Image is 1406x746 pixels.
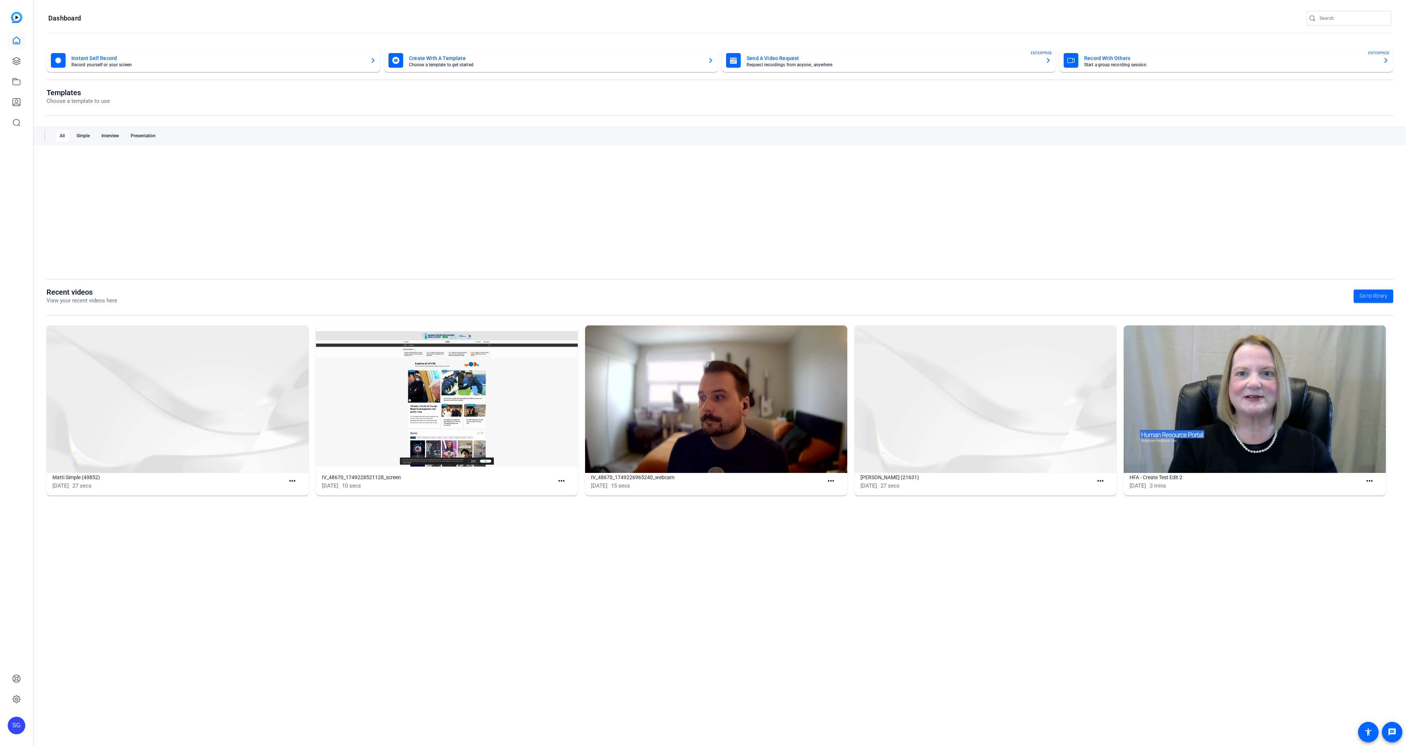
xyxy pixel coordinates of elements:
[72,482,92,489] span: 27 secs
[409,63,702,67] mat-card-subtitle: Choose a template to get started
[384,49,718,72] button: Create With A TemplateChoose a template to get started
[322,482,338,489] span: [DATE]
[322,473,554,482] h1: IV_48670_1749228521128_screen
[1359,292,1387,300] span: Go to library
[71,63,364,67] mat-card-subtitle: Record yourself or your screen
[71,54,364,63] mat-card-title: Instant Self Record
[342,482,361,489] span: 10 secs
[1368,50,1390,56] span: ENTERPRISE
[1130,473,1362,482] h1: HFA - Create Test Edit 2
[1031,50,1052,56] span: ENTERPRISE
[1364,728,1373,736] mat-icon: accessibility
[1388,728,1396,736] mat-icon: message
[126,130,160,142] div: Presentation
[611,482,630,489] span: 15 secs
[47,88,110,97] h1: Templates
[47,49,380,72] button: Instant Self RecordRecord yourself or your screen
[881,482,900,489] span: 27 secs
[747,54,1039,63] mat-card-title: Send A Video Request
[591,482,607,489] span: [DATE]
[1124,325,1386,473] img: HFA - Create Test Edit 2
[826,477,836,486] mat-icon: more_horiz
[722,49,1056,72] button: Send A Video RequestRequest recordings from anyone, anywhereENTERPRISE
[1096,477,1105,486] mat-icon: more_horiz
[47,325,309,473] img: Matti Simple (49852)
[97,130,123,142] div: Interview
[409,54,702,63] mat-card-title: Create With A Template
[860,482,877,489] span: [DATE]
[47,288,117,296] h1: Recent videos
[47,296,117,305] p: View your recent videos here
[585,325,847,473] img: IV_48670_1749226965240_webcam
[52,473,285,482] h1: Matti Simple (49852)
[860,473,1093,482] h1: [PERSON_NAME] (21631)
[288,477,297,486] mat-icon: more_horiz
[52,482,69,489] span: [DATE]
[47,97,110,105] p: Choose a template to use
[1320,14,1385,23] input: Search
[8,717,25,734] div: SG
[591,473,823,482] h1: IV_48670_1749226965240_webcam
[55,130,69,142] div: All
[855,325,1117,473] img: Matti Simple (21631)
[11,12,22,23] img: blue-gradient.svg
[48,14,81,23] h1: Dashboard
[1354,290,1393,303] a: Go to library
[747,63,1039,67] mat-card-subtitle: Request recordings from anyone, anywhere
[1130,482,1146,489] span: [DATE]
[1365,477,1374,486] mat-icon: more_horiz
[316,325,578,473] img: IV_48670_1749228521128_screen
[1084,54,1377,63] mat-card-title: Record With Others
[1059,49,1393,72] button: Record With OthersStart a group recording sessionENTERPRISE
[1150,482,1166,489] span: 3 mins
[72,130,94,142] div: Simple
[557,477,566,486] mat-icon: more_horiz
[1084,63,1377,67] mat-card-subtitle: Start a group recording session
